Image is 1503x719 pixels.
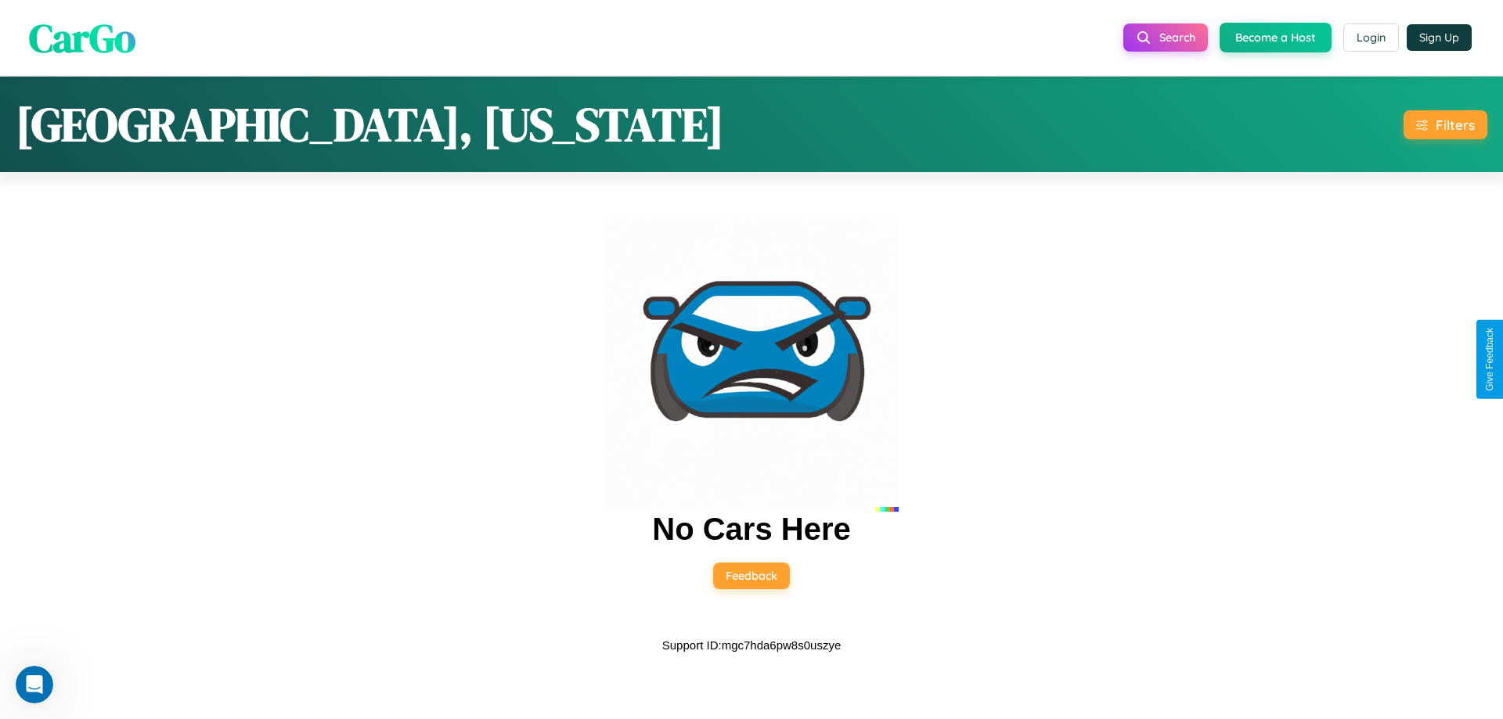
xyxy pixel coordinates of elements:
h2: No Cars Here [652,512,850,547]
span: Search [1159,31,1195,45]
button: Search [1123,23,1208,52]
button: Login [1343,23,1399,52]
p: Support ID: mgc7hda6pw8s0uszye [662,635,841,656]
button: Filters [1404,110,1487,139]
img: car [604,217,899,512]
span: CarGo [29,10,135,64]
button: Feedback [713,563,790,589]
h1: [GEOGRAPHIC_DATA], [US_STATE] [16,92,724,156]
button: Sign Up [1407,24,1472,51]
iframe: Intercom live chat [16,666,53,703]
button: Become a Host [1220,23,1332,52]
div: Filters [1436,117,1475,133]
div: Give Feedback [1484,328,1495,391]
